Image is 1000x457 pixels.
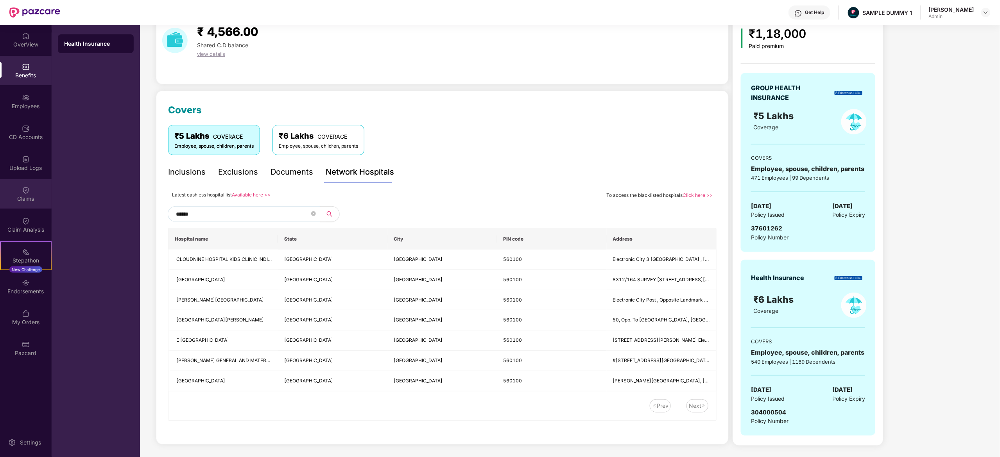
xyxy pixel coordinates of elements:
span: Coverage [754,307,779,314]
span: Address [613,236,710,242]
span: [GEOGRAPHIC_DATA] [176,277,225,282]
td: Bangalore [387,310,497,330]
td: E CITY HOSPITAL [168,330,278,351]
td: Karnataka [278,310,387,330]
span: 8312/164 SURVEY [STREET_ADDRESS][PERSON_NAME] [613,277,742,282]
th: Address [607,228,716,250]
td: Bangalore [387,330,497,351]
button: search [320,206,340,222]
img: svg+xml;base64,PHN2ZyBpZD0iSGVscC0zMngzMiIgeG1sbnM9Imh0dHA6Ly93d3cudzMub3JnLzIwMDAvc3ZnIiB3aWR0aD... [794,9,802,17]
div: Admin [929,13,974,20]
td: Ramkrishna Hospital Complex, 92/1 B Konappana Agrahara [607,371,716,391]
span: 560100 [504,337,522,343]
span: close-circle [311,210,316,218]
div: Employee, spouse, children, parents [174,143,254,150]
span: Covers [168,104,202,116]
span: [DATE] [751,202,771,211]
div: New Challenge [9,266,42,273]
div: Paid premium [749,43,806,50]
td: Bangalore [387,270,497,290]
div: Settings [18,438,43,446]
span: #[STREET_ADDRESS][GEOGRAPHIC_DATA] [GEOGRAPHIC_DATA] Post [613,357,772,363]
div: [PERSON_NAME] [929,6,974,13]
div: Employee, spouse, children, parents [751,348,865,357]
img: Pazcare_Alternative_logo-01-01.png [848,7,859,18]
span: Policy Issued [751,395,785,403]
div: Health Insurance [64,40,127,48]
td: Kauvery Hospital [168,371,278,391]
div: Stepathon [1,256,51,264]
span: Coverage [754,124,779,130]
img: svg+xml;base64,PHN2ZyBpZD0iRW1wbG95ZWVzIiB4bWxucz0iaHR0cDovL3d3dy53My5vcmcvMjAwMC9zdmciIHdpZHRoPS... [22,93,30,101]
div: ₹6 Lakhs [279,130,358,142]
span: [GEOGRAPHIC_DATA] [394,297,443,303]
span: [GEOGRAPHIC_DATA] [394,337,443,343]
span: [DATE] [751,385,771,395]
span: [DATE] [832,202,853,211]
td: No 47 13 Srinivasa Complex Maha Yogi Vemana Rd Electronics City Phase 1 Doddathoguru, Velakani to... [607,330,716,351]
img: svg+xml;base64,PHN2ZyBpZD0iVXBsb2FkX0xvZ3MiIGRhdGEtbmFtZT0iVXBsb2FkIExvZ3MiIHhtbG5zPSJodHRwOi8vd3... [22,155,30,163]
img: svg+xml;base64,PHN2ZyBpZD0iRW5kb3JzZW1lbnRzIiB4bWxucz0iaHR0cDovL3d3dy53My5vcmcvMjAwMC9zdmciIHdpZH... [22,278,30,286]
div: Employee, spouse, children, parents [279,143,358,150]
span: ₹5 Lakhs [754,111,796,121]
td: SRI VINAYAKA GENERAL AND MATERNITY HOSPITAL [168,351,278,371]
span: ₹ 4,566.00 [197,25,258,39]
span: [GEOGRAPHIC_DATA] [394,317,443,323]
div: Documents [271,166,313,178]
span: [GEOGRAPHIC_DATA] [284,357,333,363]
div: Network Hospitals [326,166,394,178]
img: svg+xml;base64,PHN2ZyBpZD0iQ0RfQWNjb3VudHMiIGRhdGEtbmFtZT0iQ0QgQWNjb3VudHMiIHhtbG5zPSJodHRwOi8vd3... [22,124,30,132]
span: [GEOGRAPHIC_DATA] [284,277,333,282]
img: policyIcon [841,293,867,318]
span: Policy Number [751,234,789,241]
span: 560100 [504,256,522,262]
span: search [320,211,339,217]
span: Policy Expiry [832,211,865,219]
img: svg+xml;base64,PHN2ZyBpZD0iQmVuZWZpdHMiIHhtbG5zPSJodHRwOi8vd3d3LnczLm9yZy8yMDAwL3N2ZyIgd2lkdGg9Ij... [22,62,30,70]
span: 37601262 [751,225,782,232]
span: Shared C.D balance [197,42,248,48]
span: [GEOGRAPHIC_DATA] [284,256,333,262]
span: COVERAGE [213,133,243,140]
div: 540 Employees | 1169 Dependents [751,358,865,366]
div: SAMPLE DUMMY 1 [863,9,912,16]
span: [GEOGRAPHIC_DATA] [284,378,333,384]
span: Latest cashless hospital list [172,192,232,198]
img: insurerLogo [835,276,862,280]
span: ₹6 Lakhs [754,294,796,305]
td: #961 1st Cross Hosur Main Road, Near Goverment Hospital C K Nagar E City Post [607,351,716,371]
img: svg+xml;base64,PHN2ZyBpZD0iUGF6Y2FyZCIgeG1sbnM9Imh0dHA6Ly93d3cudzMub3JnLzIwMDAvc3ZnIiB3aWR0aD0iMj... [22,340,30,348]
img: svg+xml;base64,PHN2ZyBpZD0iTXlfT3JkZXJzIiBkYXRhLW5hbWU9Ik15IE9yZGVycyIgeG1sbnM9Imh0dHA6Ly93d3cudz... [22,309,30,317]
div: 471 Employees | 99 Dependents [751,174,865,182]
td: Karnataka [278,351,387,371]
span: [GEOGRAPHIC_DATA] [284,297,333,303]
span: [PERSON_NAME][GEOGRAPHIC_DATA] [176,297,264,303]
img: svg+xml;base64,PHN2ZyBpZD0iSG9tZSIgeG1sbnM9Imh0dHA6Ly93d3cudzMub3JnLzIwMDAvc3ZnIiB3aWR0aD0iMjAiIG... [22,32,30,39]
span: [STREET_ADDRESS][PERSON_NAME] Electronics City Phase 1 [GEOGRAPHIC_DATA], [GEOGRAPHIC_DATA] to [G... [613,337,909,343]
span: 560100 [504,297,522,303]
div: Employee, spouse, children, parents [751,164,865,174]
span: [GEOGRAPHIC_DATA][PERSON_NAME] [176,317,264,323]
span: close-circle [311,211,316,216]
td: Vimalalaya Hospital [168,290,278,311]
th: City [387,228,497,250]
img: svg+xml;base64,PHN2ZyBpZD0iQ2xhaW0iIHhtbG5zPSJodHRwOi8vd3d3LnczLm9yZy8yMDAwL3N2ZyIgd2lkdGg9IjIwIi... [22,186,30,194]
td: Bangalore [387,351,497,371]
td: Electronic City 3 Doddathoguru Village , Phase 1 Neeladri Road Opp Puma Showroom [607,250,716,270]
span: 560100 [504,378,522,384]
span: [PERSON_NAME][GEOGRAPHIC_DATA], [STREET_ADDRESS] [613,378,749,384]
div: ₹1,18,000 [749,25,806,43]
div: GROUP HEALTH INSURANCE [751,83,819,103]
span: [GEOGRAPHIC_DATA] [394,256,443,262]
img: svg+xml;base64,PHN2ZyB4bWxucz0iaHR0cDovL3d3dy53My5vcmcvMjAwMC9zdmciIHdpZHRoPSIxNiIgaGVpZ2h0PSIxNi... [652,403,657,408]
div: Health Insurance [751,273,804,283]
span: Policy Number [751,418,789,424]
span: [GEOGRAPHIC_DATA] [284,337,333,343]
div: ₹5 Lakhs [174,130,254,142]
td: 50, Opp. To Velankani Road, Doddathogur Village, E City Post [607,310,716,330]
div: Prev [657,402,668,410]
span: Electronic City Post , Opposite Landmark Store [613,297,717,303]
a: Available here >> [232,192,271,198]
img: svg+xml;base64,PHN2ZyBpZD0iRHJvcGRvd24tMzJ4MzIiIHhtbG5zPSJodHRwOi8vd3d3LnczLm9yZy8yMDAwL3N2ZyIgd2... [983,9,989,16]
img: svg+xml;base64,PHN2ZyB4bWxucz0iaHR0cDovL3d3dy53My5vcmcvMjAwMC9zdmciIHdpZHRoPSIyMSIgaGVpZ2h0PSIyMC... [22,248,30,255]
